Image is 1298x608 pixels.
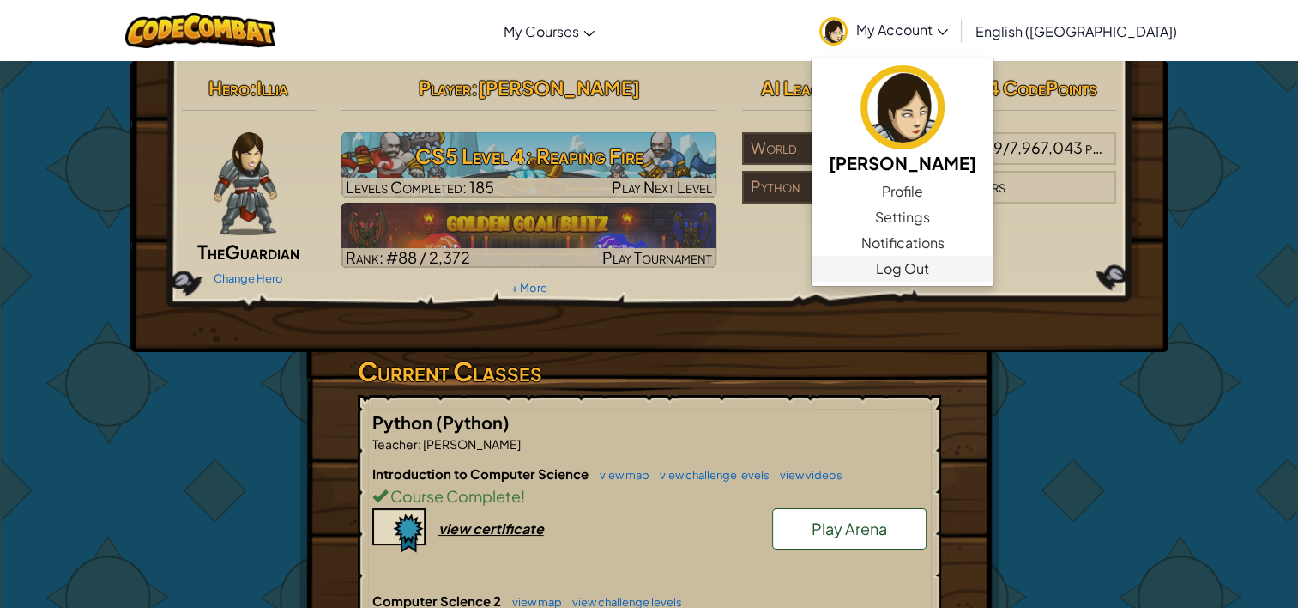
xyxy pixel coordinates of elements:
[504,22,579,40] span: My Courses
[812,179,993,204] a: Profile
[860,65,945,149] img: avatar
[250,76,257,100] span: :
[125,13,275,48] img: CodeCombat logo
[1085,137,1132,157] span: players
[742,132,929,165] div: World
[214,132,276,235] img: guardian-pose.png
[967,8,1186,54] a: English ([GEOGRAPHIC_DATA])
[812,230,993,256] a: Notifications
[861,233,945,253] span: Notifications
[341,132,716,198] a: Play Next Level
[341,137,716,175] h3: CS5 Level 4: Reaping Fire
[438,520,544,538] div: view certificate
[819,17,848,46] img: avatar
[436,411,510,433] span: (Python)
[856,21,948,39] span: My Account
[495,8,603,54] a: My Courses
[341,203,716,268] a: Rank: #88 / 2,372Play Tournament
[418,76,470,100] span: Player
[812,519,887,538] span: Play Arena
[346,247,470,267] span: Rank: #88 / 2,372
[372,411,436,433] span: Python
[812,63,993,179] a: [PERSON_NAME]
[1003,137,1010,157] span: /
[341,132,716,198] img: CS5 Level 4: Reaping Fire
[372,436,418,452] span: Teacher
[812,204,993,230] a: Settings
[811,3,957,58] a: My Account
[372,508,426,553] img: certificate-icon.png
[812,256,993,282] a: Log Out
[975,22,1177,40] span: English ([GEOGRAPHIC_DATA])
[651,468,770,482] a: view challenge levels
[521,486,525,506] span: !
[225,240,299,264] span: Guardian
[197,240,225,264] span: The
[510,281,546,295] a: + More
[742,171,929,204] div: Python
[761,76,956,100] span: AI League Team Rankings
[477,76,639,100] span: [PERSON_NAME]
[372,465,591,482] span: Introduction to Computer Science
[602,247,712,267] span: Play Tournament
[956,76,1097,100] span: : 744 CodePoints
[742,187,1117,207] a: Python49players
[421,436,521,452] span: [PERSON_NAME]
[418,436,421,452] span: :
[358,352,941,391] h3: Current Classes
[612,177,712,197] span: Play Next Level
[1010,137,1083,157] span: 7,967,043
[208,76,250,100] span: Hero
[214,271,283,285] a: Change Hero
[591,468,649,482] a: view map
[470,76,477,100] span: :
[388,486,521,506] span: Course Complete
[771,468,842,482] a: view videos
[372,520,544,538] a: view certificate
[742,149,1117,168] a: World#38,029/7,967,043players
[346,177,494,197] span: Levels Completed: 185
[829,149,976,176] h5: [PERSON_NAME]
[257,76,288,100] span: Illia
[341,203,716,268] img: Golden Goal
